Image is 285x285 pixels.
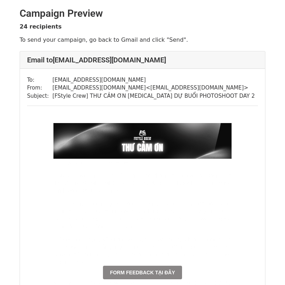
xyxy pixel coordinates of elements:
strong: anh [PERSON_NAME] [75,159,134,166]
td: [EMAIL_ADDRESS][DOMAIN_NAME] [52,76,255,84]
a: FORM FEEDBACK TẠI ĐÂY [103,269,182,276]
td: [EMAIL_ADDRESS][DOMAIN_NAME] < [EMAIL_ADDRESS][DOMAIN_NAME] > [52,84,255,92]
strong: anh [63,251,73,258]
td: Subject: [27,92,52,100]
font: Kính gửi , [53,159,136,166]
p: To send your campaign, go back to Gmail and click "Send". [20,36,265,44]
h2: Campaign Preview [20,7,265,20]
strong: anh [181,173,191,179]
font: FStyle Crew xin gửi lời cảm ơn chân thành đến vì đã dành thời [PERSON_NAME] [MEDICAL_DATA] dự buổ... [53,173,232,194]
strong: anh [188,201,198,207]
td: To: [27,76,52,84]
strong: anh [125,223,135,229]
font: Sự hiện diện cùng nguồn năng lượng tích cực của đã góp phần quan trọng vào sự thành công của buổi... [53,201,232,229]
td: [FStyle Crew] THƯ CẢM ƠN [MEDICAL_DATA] DỰ BUỔI PHOTOSHOOT DAY 2 [52,92,255,100]
span: FORM FEEDBACK TẠI ĐÂY [110,270,175,275]
td: From: [27,84,52,92]
strong: 24 recipients [20,23,62,30]
h4: Email to [EMAIL_ADDRESS][DOMAIN_NAME] [27,56,258,64]
font: Để các hoạt động sắp tới ngày một chuyên nghiệp hơn, chúng mình rất mong muốn lắng nghe những ý k... [53,236,232,265]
